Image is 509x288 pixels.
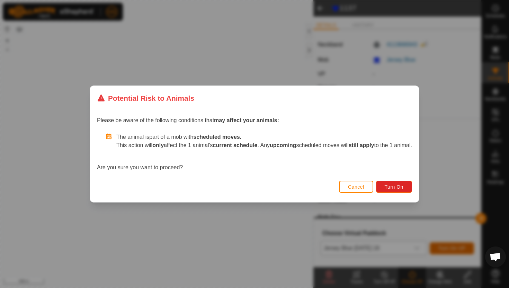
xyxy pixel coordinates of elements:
[214,117,279,123] strong: may affect your animals:
[97,133,412,172] div: Are you sure you want to proceed?
[270,142,296,148] strong: upcoming
[385,184,403,190] span: Turn On
[213,142,258,148] strong: current schedule
[152,142,164,148] strong: only
[349,142,374,148] strong: still apply
[193,134,241,140] strong: scheduled moves.
[485,246,506,267] div: Open chat
[97,117,279,123] span: Please be aware of the following conditions that
[97,93,194,103] div: Potential Risk to Animals
[376,181,412,193] button: Turn On
[116,141,412,150] p: This action will affect the 1 animal's . Any scheduled moves will to the 1 animal.
[116,133,412,141] p: The animal is
[348,184,364,190] span: Cancel
[339,181,373,193] button: Cancel
[149,134,241,140] span: part of a mob with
